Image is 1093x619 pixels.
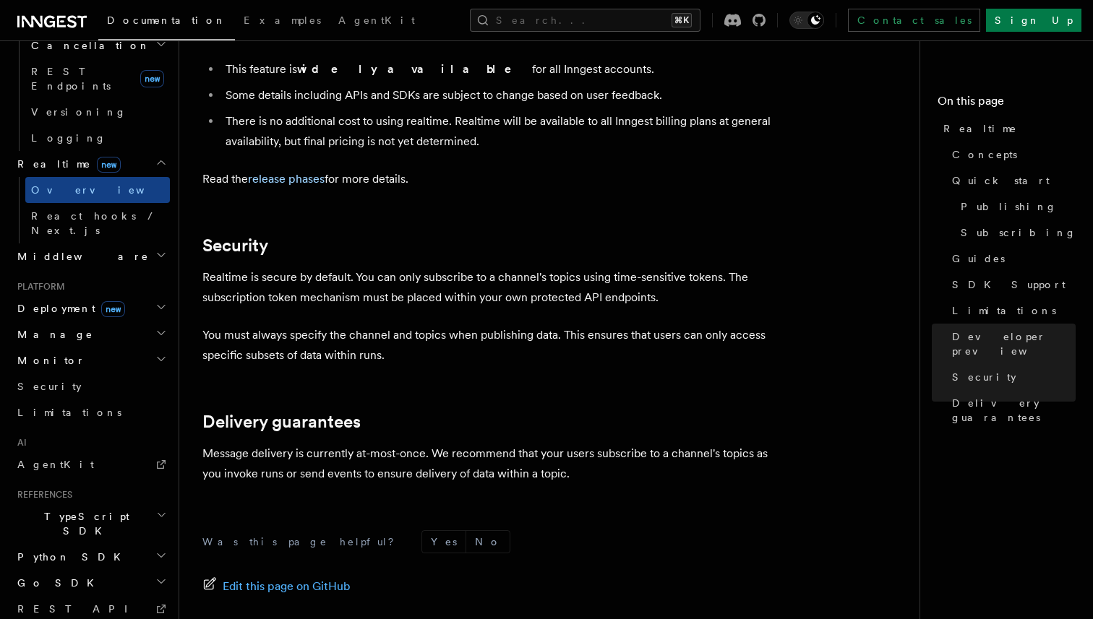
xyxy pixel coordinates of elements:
span: Documentation [107,14,226,26]
a: Realtime [938,116,1076,142]
a: Delivery guarantees [946,390,1076,430]
strong: widely available [297,62,532,76]
span: Concepts [952,147,1017,162]
span: TypeScript SDK [12,509,156,538]
h4: On this page [938,92,1076,116]
button: Yes [422,531,466,553]
a: AgentKit [330,4,424,39]
a: Edit this page on GitHub [202,576,351,597]
span: Monitor [12,353,85,368]
a: REST Endpointsnew [25,59,170,99]
span: Guides [952,251,1005,266]
span: new [140,70,164,87]
span: Cancellation [25,38,150,53]
span: Subscribing [961,225,1076,240]
span: Security [952,370,1016,384]
a: Limitations [12,399,170,425]
a: Subscribing [955,220,1076,246]
a: Limitations [946,298,1076,324]
a: Security [946,364,1076,390]
a: React hooks / Next.js [25,203,170,243]
a: Delivery guarantees [202,412,361,432]
span: REST Endpoints [31,66,111,92]
span: Examples [244,14,321,26]
a: Documentation [98,4,235,40]
span: AI [12,437,27,449]
li: This feature is for all Inngest accounts. [221,59,781,79]
span: Versioning [31,106,127,118]
span: Delivery guarantees [952,396,1076,425]
span: Security [17,381,82,392]
a: Versioning [25,99,170,125]
span: AgentKit [338,14,415,26]
button: Manage [12,321,170,347]
p: Was this page helpful? [202,534,404,549]
button: Go SDK [12,570,170,596]
div: Realtimenew [12,177,170,243]
button: Cancellation [25,33,170,59]
a: Guides [946,246,1076,272]
li: Some details including APIs and SDKs are subject to change based on user feedback. [221,85,781,105]
a: Logging [25,125,170,151]
a: Security [202,235,268,256]
span: Python SDK [12,550,129,564]
p: You must always specify the channel and topics when publishing data. This ensures that users can ... [202,325,781,365]
kbd: ⌘K [672,13,692,27]
button: No [466,531,510,553]
span: Quick start [952,173,1050,188]
a: Overview [25,177,170,203]
span: Go SDK [12,576,103,590]
a: Quick start [946,168,1076,194]
span: Developer preview [952,329,1076,358]
button: Realtimenew [12,151,170,177]
span: Platform [12,281,65,293]
a: release phases [248,172,325,186]
span: Manage [12,327,93,342]
button: Middleware [12,243,170,269]
span: Overview [31,184,180,196]
span: Edit this page on GitHub [223,576,351,597]
button: Deploymentnew [12,295,170,321]
span: new [97,157,121,173]
span: Realtime [943,121,1017,136]
p: Realtime is secure by default. You can only subscribe to a channel's topics using time-sensitive ... [202,267,781,308]
p: Read the for more details. [202,169,781,189]
button: Search...⌘K [470,9,700,32]
a: Sign Up [986,9,1081,32]
span: new [101,301,125,317]
button: TypeScript SDK [12,503,170,544]
span: REST API [17,603,140,615]
a: Publishing [955,194,1076,220]
span: React hooks / Next.js [31,210,159,236]
a: Security [12,373,170,399]
button: Python SDK [12,544,170,570]
a: Examples [235,4,330,39]
span: Limitations [17,407,121,418]
a: Contact sales [848,9,980,32]
span: SDK Support [952,277,1066,292]
span: Deployment [12,301,125,316]
p: Message delivery is currently at-most-once. We recommend that your users subscribe to a channel's... [202,443,781,484]
a: Developer preview [946,324,1076,364]
span: AgentKit [17,459,94,470]
span: References [12,489,72,501]
span: Middleware [12,249,149,264]
span: Limitations [952,303,1056,318]
span: Realtime [12,157,121,171]
a: SDK Support [946,272,1076,298]
button: Toggle dark mode [789,12,824,29]
span: Publishing [961,199,1057,214]
button: Monitor [12,347,170,373]
span: Logging [31,132,106,144]
li: There is no additional cost to using realtime. Realtime will be available to all Inngest billing ... [221,111,781,152]
a: AgentKit [12,451,170,477]
a: Concepts [946,142,1076,168]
